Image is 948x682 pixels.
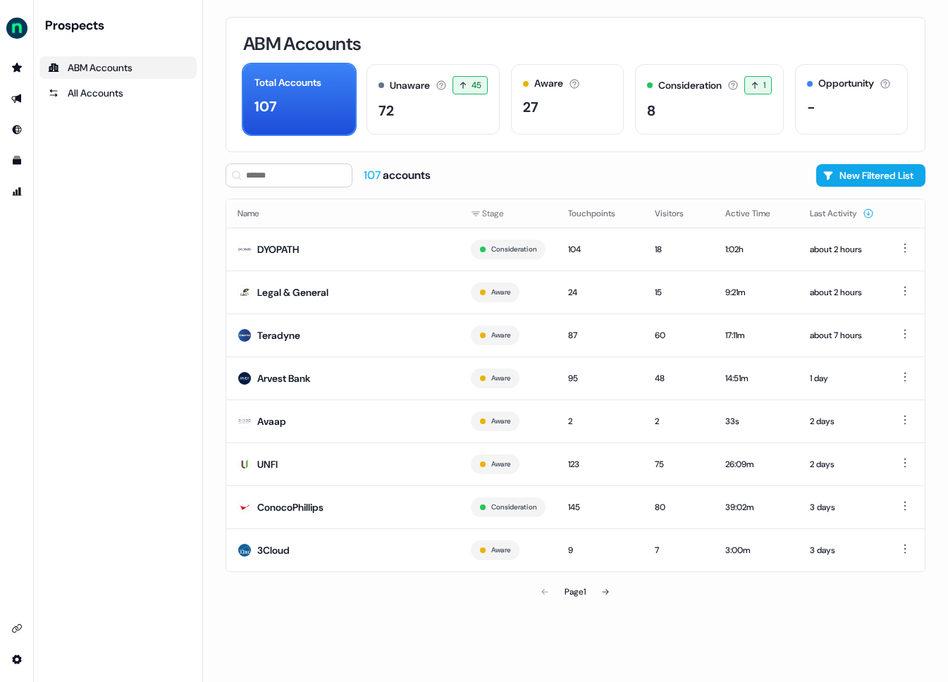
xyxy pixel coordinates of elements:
a: All accounts [39,82,197,104]
div: Arvest Bank [257,371,310,385]
div: 7 [655,543,703,557]
div: 72 [378,100,394,121]
div: 33s [725,414,787,428]
div: 1:02h [725,242,787,256]
div: 39:02m [725,500,787,514]
div: accounts [364,168,431,183]
div: DYOPATH [257,242,299,256]
div: Prospects [45,17,197,34]
div: 24 [568,285,632,299]
div: 14:51m [725,371,787,385]
div: 1 day [810,371,874,385]
button: Visitors [655,201,701,226]
button: Aware [491,458,510,471]
div: 9:21m [725,285,787,299]
button: Consideration [491,243,536,256]
div: 80 [655,500,703,514]
div: 3:00m [725,543,787,557]
div: about 7 hours [810,328,874,342]
div: 27 [523,97,538,118]
button: Touchpoints [568,201,632,226]
span: 45 [472,78,482,92]
div: 87 [568,328,632,342]
div: All Accounts [48,86,188,100]
div: 17:11m [725,328,787,342]
div: 2 days [810,457,874,471]
div: Teradyne [257,328,300,342]
a: Go to prospects [6,56,28,79]
a: Go to templates [6,149,28,172]
button: Active Time [725,201,787,226]
a: Go to attribution [6,180,28,203]
div: 2 days [810,414,874,428]
div: Unaware [390,78,430,93]
button: Aware [491,415,510,428]
div: 123 [568,457,632,471]
button: Consideration [491,501,536,514]
button: Aware [491,544,510,557]
div: Total Accounts [254,75,321,90]
div: 48 [655,371,703,385]
h3: ABM Accounts [243,35,361,53]
div: 2 [655,414,703,428]
div: 18 [655,242,703,256]
div: 145 [568,500,632,514]
div: about 2 hours [810,285,874,299]
div: Avaap [257,414,286,428]
div: 107 [254,96,277,117]
div: Consideration [658,78,722,93]
div: 2 [568,414,632,428]
a: ABM Accounts [39,56,197,79]
span: 107 [364,168,383,182]
div: about 2 hours [810,242,874,256]
a: Go to Inbound [6,118,28,141]
div: Aware [534,76,563,91]
div: 60 [655,328,703,342]
th: Name [226,199,460,228]
div: 95 [568,371,632,385]
a: Go to outbound experience [6,87,28,110]
div: Page 1 [565,585,586,599]
a: Go to integrations [6,648,28,671]
div: 104 [568,242,632,256]
div: - [807,97,815,118]
a: Go to integrations [6,617,28,640]
button: Aware [491,329,510,342]
div: Opportunity [818,76,874,91]
div: Stage [471,206,546,221]
div: 9 [568,543,632,557]
div: 3Cloud [257,543,290,557]
button: New Filtered List [816,164,925,187]
div: 8 [647,100,655,121]
div: UNFI [257,457,278,471]
div: 3 days [810,500,874,514]
button: Aware [491,372,510,385]
div: Legal & General [257,285,328,299]
button: Last Activity [810,201,874,226]
button: Aware [491,286,510,299]
span: 1 [763,78,765,92]
div: 75 [655,457,703,471]
div: 15 [655,285,703,299]
div: ConocoPhillips [257,500,324,514]
div: 26:09m [725,457,787,471]
div: ABM Accounts [48,61,188,75]
div: 3 days [810,543,874,557]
